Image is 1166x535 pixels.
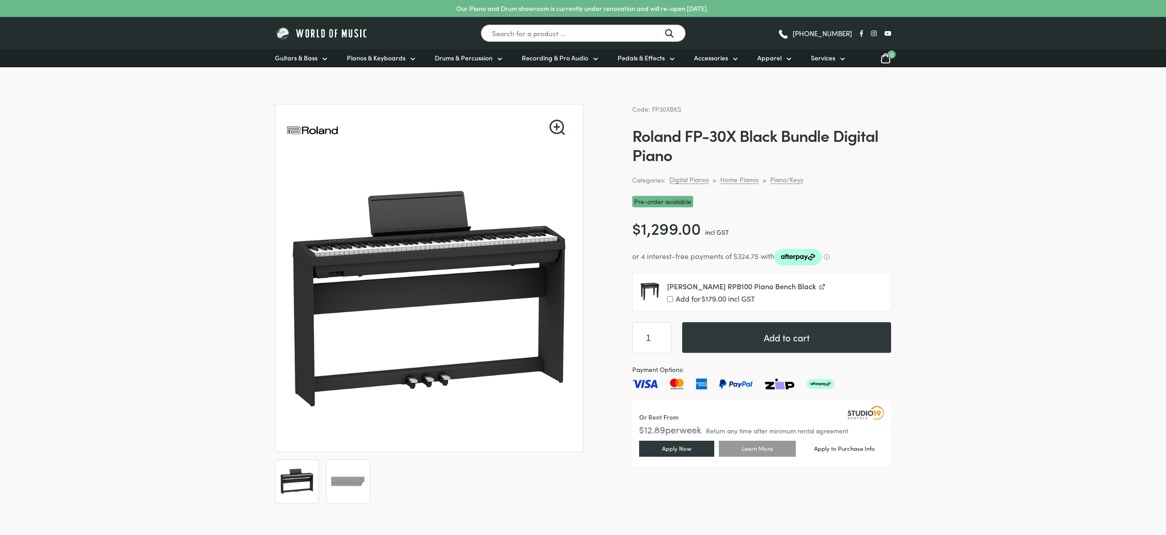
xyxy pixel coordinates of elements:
[522,53,588,63] span: Recording & Pro Audio
[549,119,565,135] a: View full-screen image gallery
[770,175,803,184] a: Piano/Keys
[275,53,318,63] span: Guitars & Bass
[632,364,891,375] span: Payment Options:
[632,196,693,207] span: Pre-order available
[618,53,665,63] span: Pedals & Effects
[887,50,896,59] span: 0
[331,465,365,498] img: Roland FP-30X Black Bundle Digital Piano - Image 2
[632,378,834,389] img: Pay with Master card, Visa, American Express and Paypal
[632,125,891,164] h1: Roland FP-30X Black Bundle Digital Piano
[280,465,314,498] img: Roland FP-30X Black Bundle Digital Piano
[632,216,701,239] bdi: 1,299.00
[667,296,673,302] input: Add for$179.00 incl GST
[706,427,848,434] span: Return any time after minimum rental agreement
[667,295,883,303] label: Add for
[665,423,701,436] span: per week
[705,227,729,237] span: incl GST
[456,4,708,13] p: Our Piano and Drum showroom is currently under renovation and will re-open [DATE].
[275,26,369,40] img: World of Music
[639,423,665,436] span: $ 12.89
[701,293,706,303] span: $
[632,216,641,239] span: $
[811,53,835,63] span: Services
[639,412,679,422] div: Or Rent From
[682,322,891,353] button: Add to cart
[632,175,666,185] span: Categories:
[701,293,726,303] span: 179.00
[800,442,889,455] a: Apply to Purchase Info
[481,24,686,42] input: Search for a product ...
[1033,434,1166,535] iframe: Chat with our support team
[848,406,884,420] img: Studio19 Rentals
[347,53,405,63] span: Pianos & Keyboards
[712,176,717,184] div: >
[667,281,816,291] span: [PERSON_NAME] RPB100 Piano Bench Black
[728,293,755,303] span: incl GST
[757,53,782,63] span: Apparel
[720,175,759,184] a: Home Pianos
[286,104,339,157] img: Roland
[639,441,714,457] a: Apply Now
[694,53,728,63] span: Accessories
[286,156,572,441] img: Roland FP-30X Black Bundle Digital Piano
[762,176,766,184] div: >
[777,27,852,40] a: [PHONE_NUMBER]
[632,104,681,113] span: Code: FP30XBKS
[669,175,709,184] a: Digital Pianos
[719,441,796,457] a: Learn More
[793,30,852,37] span: [PHONE_NUMBER]
[640,281,660,301] img: Roland-RPB100-Piano-Bench-Black
[632,322,671,353] input: Product quantity
[435,53,493,63] span: Drums & Percussion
